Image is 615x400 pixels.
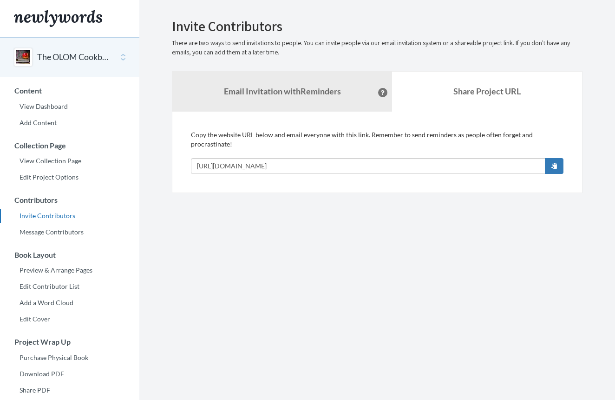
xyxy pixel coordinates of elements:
b: Share Project URL [453,86,521,96]
img: Newlywords logo [14,10,102,27]
h2: Invite Contributors [172,19,582,34]
h3: Book Layout [0,251,139,259]
div: Copy the website URL below and email everyone with this link. Remember to send reminders as peopl... [191,130,563,174]
iframe: Opens a widget where you can chat to one of our agents [543,372,606,395]
button: The OLOM Cookbook [37,51,112,63]
h3: Collection Page [0,141,139,150]
h3: Contributors [0,196,139,204]
h3: Content [0,87,139,95]
strong: Email Invitation with Reminders [224,86,341,96]
p: There are two ways to send invitations to people. You can invite people via our email invitation ... [172,39,582,57]
h3: Project Wrap Up [0,338,139,346]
